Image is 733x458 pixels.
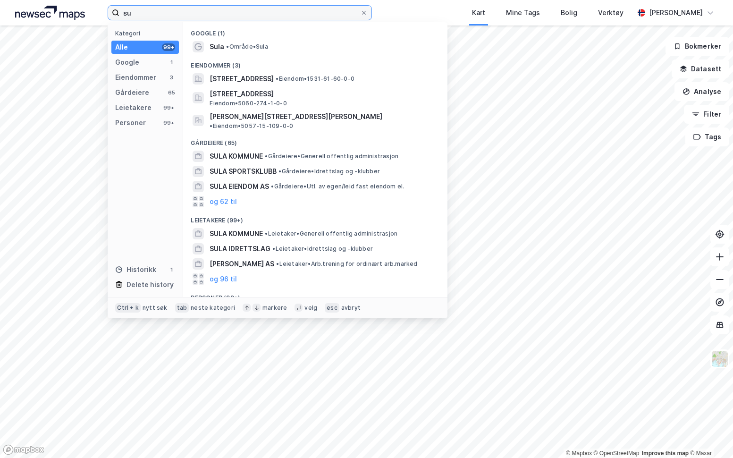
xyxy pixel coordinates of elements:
div: Historikk [115,264,156,275]
div: Ctrl + k [115,303,141,313]
span: SULA KOMMUNE [210,228,263,239]
div: [PERSON_NAME] [649,7,703,18]
div: avbryt [341,304,361,312]
div: Gårdeiere [115,87,149,98]
div: Kontrollprogram for chat [686,413,733,458]
span: • [226,43,229,50]
div: Leietakere [115,102,152,113]
button: Bokmerker [666,37,729,56]
div: 99+ [162,104,175,111]
div: esc [325,303,339,313]
div: Kategori [115,30,179,37]
span: • [265,230,268,237]
div: Bolig [561,7,577,18]
span: • [272,245,275,252]
a: Mapbox [566,450,592,457]
span: [STREET_ADDRESS] [210,88,436,100]
button: Filter [684,105,729,124]
div: neste kategori [191,304,235,312]
div: nytt søk [143,304,168,312]
button: Tags [685,127,729,146]
button: Analyse [674,82,729,101]
div: 99+ [162,119,175,127]
span: Eiendom • 5057-15-109-0-0 [210,122,293,130]
div: tab [175,303,189,313]
div: Personer (99+) [183,287,447,304]
div: 1 [168,266,175,273]
div: Alle [115,42,128,53]
span: Leietaker • Idrettslag og -klubber [272,245,373,253]
span: • [271,183,274,190]
div: Mine Tags [506,7,540,18]
span: [STREET_ADDRESS] [210,73,274,85]
div: Leietakere (99+) [183,209,447,226]
span: Leietaker • Generell offentlig administrasjon [265,230,397,237]
span: SULA IDRETTSLAG [210,243,270,254]
span: Gårdeiere • Idrettslag og -klubber [278,168,380,175]
span: Sula [210,41,224,52]
img: Z [711,350,729,368]
div: velg [304,304,317,312]
div: Eiendommer [115,72,156,83]
img: logo.a4113a55bc3d86da70a041830d287a7e.svg [15,6,85,20]
div: 1 [168,59,175,66]
button: og 62 til [210,196,237,207]
span: Leietaker • Arb.trening for ordinært arb.marked [276,260,417,268]
span: Gårdeiere • Utl. av egen/leid fast eiendom el. [271,183,404,190]
button: Datasett [672,59,729,78]
span: Gårdeiere • Generell offentlig administrasjon [265,153,398,160]
span: • [265,153,268,160]
span: • [276,75,278,82]
span: Område • Sula [226,43,268,51]
div: 3 [168,74,175,81]
div: markere [262,304,287,312]
span: SULA KOMMUNE [210,151,263,162]
span: • [210,122,212,129]
iframe: Chat Widget [686,413,733,458]
div: 99+ [162,43,175,51]
span: SULA EIENDOM AS [210,181,269,192]
input: Søk på adresse, matrikkel, gårdeiere, leietakere eller personer [119,6,360,20]
a: Mapbox homepage [3,444,44,455]
div: Personer [115,117,146,128]
div: Delete history [126,279,174,290]
span: • [278,168,281,175]
span: • [276,260,279,267]
span: Eiendom • 1531-61-60-0-0 [276,75,354,83]
div: 65 [168,89,175,96]
span: SULA SPORTSKLUBB [210,166,277,177]
span: [PERSON_NAME] AS [210,258,274,270]
div: Eiendommer (3) [183,54,447,71]
div: Kart [472,7,485,18]
span: Eiendom • 5060-274-1-0-0 [210,100,286,107]
button: og 96 til [210,273,237,285]
span: [PERSON_NAME][STREET_ADDRESS][PERSON_NAME] [210,111,382,122]
a: OpenStreetMap [594,450,640,457]
div: Google (1) [183,22,447,39]
a: Improve this map [642,450,689,457]
div: Google [115,57,139,68]
div: Verktøy [598,7,623,18]
div: Gårdeiere (65) [183,132,447,149]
